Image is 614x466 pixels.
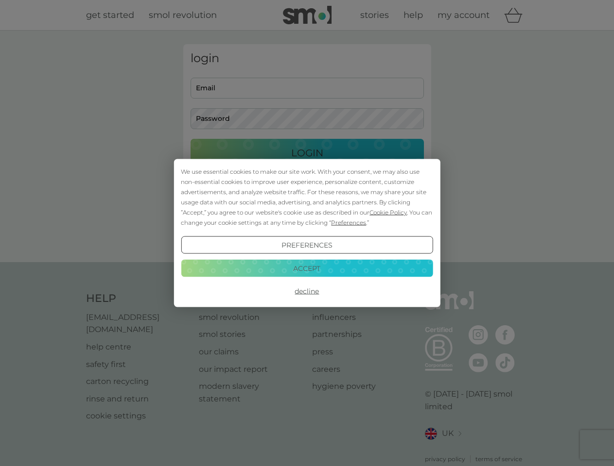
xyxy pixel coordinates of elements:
[181,259,433,277] button: Accept
[369,209,407,216] span: Cookie Policy
[174,159,440,307] div: Cookie Consent Prompt
[181,283,433,300] button: Decline
[331,219,366,226] span: Preferences
[181,166,433,228] div: We use essential cookies to make our site work. With your consent, we may also use non-essential ...
[181,236,433,254] button: Preferences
